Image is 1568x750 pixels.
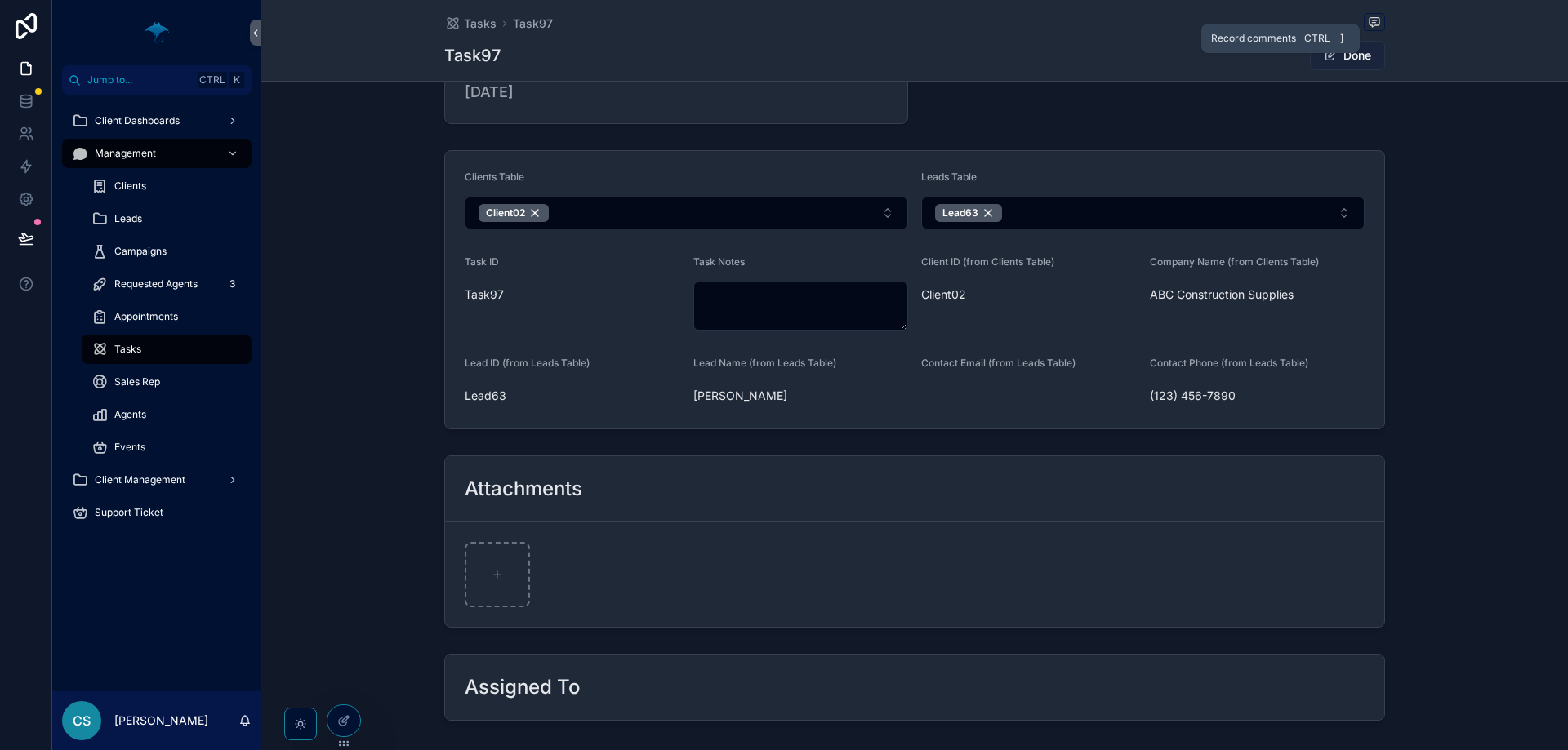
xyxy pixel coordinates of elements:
button: Done [1310,41,1385,70]
span: (123) 456-7890 [1150,388,1365,404]
span: Events [114,441,145,454]
span: Record comments [1211,32,1296,45]
span: Support Ticket [95,506,163,519]
span: CS [73,711,91,730]
a: Requested Agents3 [82,269,252,299]
a: Tasks [82,335,252,364]
span: Jump to... [87,73,191,87]
span: Task ID [465,255,499,268]
button: Select Button [465,197,908,229]
span: Agents [114,408,146,421]
div: 3 [222,274,242,294]
span: Ctrl [198,72,227,88]
button: Unselect 65 [935,204,1002,222]
a: Client Dashboards [62,106,252,135]
a: Management [62,139,252,168]
span: [DATE] [465,81,888,104]
span: Campaigns [114,245,167,258]
span: Management [95,147,156,160]
a: Events [82,433,252,462]
span: Clients Table [465,171,524,183]
span: Lead Name (from Leads Table) [693,357,836,369]
span: Lead63 [942,206,978,220]
span: Ctrl [1303,30,1332,47]
button: Unselect 1 [479,204,549,222]
a: Client Management [62,465,252,495]
button: Jump to...CtrlK [62,65,252,95]
span: Tasks [114,343,141,356]
span: Task97 [465,286,680,303]
span: Client02 [486,206,525,220]
span: Client Dashboards [95,114,180,127]
span: ] [1335,32,1348,45]
a: Campaigns [82,237,252,266]
a: Clients [82,171,252,201]
span: K [230,73,243,87]
a: Sales Rep [82,367,252,397]
span: Lead63 [465,388,680,404]
span: Leads [114,212,142,225]
span: Sales Rep [114,375,160,388]
a: Agents [82,400,252,429]
span: Company Name (from Clients Table) [1150,255,1319,268]
a: Tasks [444,16,497,32]
span: Requested Agents [114,277,198,291]
span: Contact Phone (from Leads Table) [1150,357,1308,369]
span: Client Management [95,473,185,486]
a: Task97 [513,16,553,32]
span: Client02 [921,286,1137,303]
p: [PERSON_NAME] [114,712,208,729]
h1: Task97 [444,44,501,67]
div: scrollable content [52,95,261,548]
span: Task Notes [693,255,745,268]
img: App logo [144,20,170,46]
a: Support Ticket [62,498,252,527]
span: Clients [114,180,146,193]
h2: Assigned To [465,674,581,700]
span: Tasks [464,16,497,32]
h2: Attachments [465,476,582,502]
a: Leads [82,204,252,233]
button: Select Button [921,197,1365,229]
span: Contact Email (from Leads Table) [921,357,1076,369]
span: Leads Table [921,171,977,183]
a: Appointments [82,302,252,331]
span: Lead ID (from Leads Table) [465,357,590,369]
span: Appointments [114,310,178,323]
span: ABC Construction Supplies [1150,286,1365,303]
span: Client ID (from Clients Table) [921,255,1054,268]
span: [PERSON_NAME] [693,388,909,404]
